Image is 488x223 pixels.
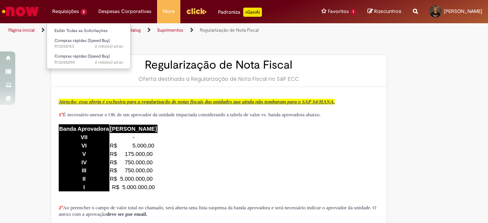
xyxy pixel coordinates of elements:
div: Padroniza [218,8,262,17]
ul: Requisições [47,23,131,69]
td: R$ 175.000,00 [109,150,157,158]
span: 2 mês(es) atrás [95,59,123,65]
span: Requisições [52,8,79,15]
a: Aberto R13255153 : Compras rápidas (Speed Buy) [47,37,131,51]
span: Despesas Corporativas [98,8,151,15]
td: R$ 750.000,00 [109,158,157,167]
div: Oferta destinada a Regularização de Nota Fiscal no SAP ECC [59,75,379,83]
td: [PERSON_NAME] [109,124,157,133]
a: Aberto R13255098 : Compras rápidas (Speed Buy) [47,52,131,66]
span: Ao preencher o campo de valor total no chamado, será aberta uma lista suspensa da banda aprovador... [59,205,376,217]
a: Página inicial [8,27,35,33]
a: Exibir Todas as Solicitações [47,27,131,35]
span: Atenção: essa oferta é exclusiva para a regularização de notas fiscais das unidades que ainda não... [59,99,335,104]
a: Rascunhos [368,8,401,15]
td: R$ 5.000,00 [109,141,157,150]
span: 2 mês(es) atrás [95,43,123,49]
span: Rascunhos [374,8,401,15]
span: 1 [350,9,356,15]
td: R$ 5.000.000,00 [109,183,157,191]
span: [PERSON_NAME] [444,8,482,14]
span: Compras rápidas (Speed Buy) [55,38,110,43]
td: II [59,175,109,183]
span: Favoritos [328,8,349,15]
span: R13255153 [55,43,123,50]
td: VI [59,141,109,150]
span: 2 [80,9,87,15]
p: +GenAi [243,8,262,17]
td: R$ 750.000,00 [109,166,157,175]
td: V [59,150,109,158]
td: Banda Aprovadora [59,124,109,133]
td: I [59,183,109,191]
time: 07/07/2025 17:10:41 [95,43,123,49]
h2: Regularização de Nota Fiscal [59,59,379,71]
td: III [59,166,109,175]
td: IV [59,158,109,167]
a: Regularização de Nota Fiscal [200,27,259,33]
time: 07/07/2025 17:06:19 [95,59,123,65]
img: click_logo_yellow_360x200.png [186,5,207,17]
span: 2º [59,205,63,210]
span: More [163,8,175,15]
td: VII [59,133,109,141]
td: - [109,133,157,141]
a: Suprimentos [157,27,183,33]
strong: deve ser por email. [106,211,147,217]
span: R13255098 [55,59,123,66]
span: Compras rápidas (Speed Buy) [55,53,110,59]
span: 1º [59,112,63,117]
ul: Trilhas de página [6,23,319,37]
img: ServiceNow [1,4,40,19]
td: R$ 5.000.000,00 [109,175,157,183]
span: É necessário anexar o OK de um aprovador da unidade impactada considerando a tabela de valor vs. ... [59,112,321,117]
